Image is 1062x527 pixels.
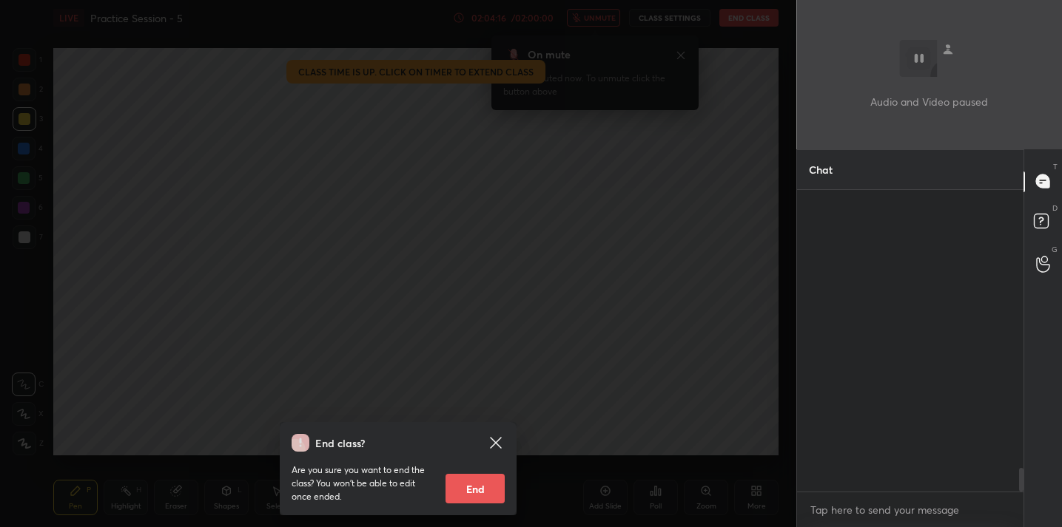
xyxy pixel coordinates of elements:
[1053,161,1058,172] p: T
[1052,244,1058,255] p: G
[315,435,365,451] h4: End class?
[1052,203,1058,214] p: D
[870,94,988,109] p: Audio and Video paused
[446,474,505,503] button: End
[797,150,844,189] p: Chat
[292,463,434,503] p: Are you sure you want to end the class? You won’t be able to edit once ended.
[797,190,1024,492] div: grid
